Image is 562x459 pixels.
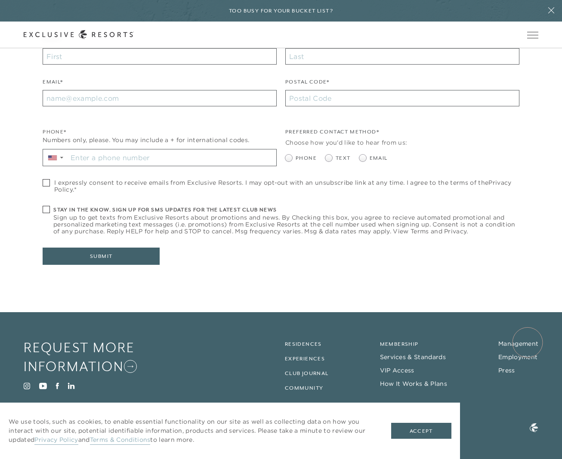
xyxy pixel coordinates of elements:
div: Choose how you'd like to hear from us: [285,138,519,147]
span: Email [370,154,388,162]
input: First [43,48,277,65]
span: ▼ [59,155,65,160]
a: VIP Access [380,366,414,374]
h6: Too busy for your bucket list? [229,7,333,15]
span: I expressly consent to receive emails from Exclusive Resorts. I may opt-out with an unsubscribe l... [54,179,519,193]
a: Community [285,385,324,391]
a: Privacy Policy [34,436,78,445]
a: Privacy Policy [54,179,511,193]
button: Submit [43,248,160,265]
span: Text [336,154,351,162]
button: Accept [391,423,451,439]
a: Residences [285,341,322,347]
label: Postal Code* [285,78,330,90]
input: Last [285,48,519,65]
div: Country Code Selector [43,149,68,166]
span: Sign up to get texts from Exclusive Resorts about promotions and news. By Checking this box, you ... [53,214,519,235]
p: We use tools, such as cookies, to enable essential functionality on our site as well as collectin... [9,417,374,444]
a: Employment [498,353,537,361]
button: Open navigation [527,32,538,38]
a: Club Journal [285,370,329,376]
input: Enter a phone number [68,149,276,166]
a: Experiences [285,356,325,362]
a: Membership [380,341,419,347]
div: Numbers only, please. You may include a + for international codes. [43,136,277,145]
input: Postal Code [285,90,519,106]
label: Email* [43,78,63,90]
div: Phone* [43,128,277,136]
input: name@example.com [43,90,277,106]
span: Phone [296,154,317,162]
a: Press [498,366,515,374]
a: Services & Standards [380,353,446,361]
a: Terms & Conditions [90,436,151,445]
h6: Stay in the know. Sign up for sms updates for the latest club news [53,206,519,214]
a: Management [498,340,538,347]
a: How It Works & Plans [380,380,447,388]
a: Request More Information [24,338,171,376]
legend: Preferred Contact Method* [285,128,379,140]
